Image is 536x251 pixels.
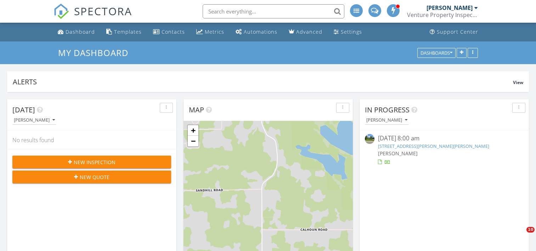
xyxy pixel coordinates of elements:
[7,130,176,150] div: No results found
[80,173,109,181] span: New Quote
[427,4,473,11] div: [PERSON_NAME]
[526,227,535,233] span: 10
[512,227,529,244] iframe: Intercom live chat
[233,26,280,39] a: Automations (Advanced)
[74,4,132,18] span: SPECTORA
[103,26,145,39] a: Templates
[66,28,95,35] div: Dashboard
[378,134,510,143] div: [DATE] 8:00 am
[378,150,418,157] span: [PERSON_NAME]
[114,28,142,35] div: Templates
[13,77,513,87] div: Alerts
[437,28,478,35] div: Support Center
[366,118,407,123] div: [PERSON_NAME]
[378,143,489,149] a: [STREET_ADDRESS][PERSON_NAME][PERSON_NAME]
[331,26,365,39] a: Settings
[53,4,69,19] img: The Best Home Inspection Software - Spectora
[296,28,322,35] div: Advanced
[365,105,410,115] span: In Progress
[188,125,198,136] a: Zoom in
[244,28,277,35] div: Automations
[365,134,524,166] a: [DATE] 8:00 am [STREET_ADDRESS][PERSON_NAME][PERSON_NAME] [PERSON_NAME]
[421,50,452,55] div: Dashboards
[407,11,478,18] div: Venture Property Inspections, LLC
[14,118,55,123] div: [PERSON_NAME]
[12,116,56,125] button: [PERSON_NAME]
[205,28,224,35] div: Metrics
[12,156,171,168] button: New Inspection
[427,26,481,39] a: Support Center
[193,26,227,39] a: Metrics
[74,158,115,166] span: New Inspection
[203,4,344,18] input: Search everything...
[162,28,185,35] div: Contacts
[417,48,456,58] button: Dashboards
[341,28,362,35] div: Settings
[189,105,204,115] span: Map
[286,26,325,39] a: Advanced
[53,10,132,24] a: SPECTORA
[55,26,98,39] a: Dashboard
[365,116,409,125] button: [PERSON_NAME]
[188,136,198,146] a: Zoom out
[150,26,188,39] a: Contacts
[513,79,523,85] span: View
[12,105,35,115] span: [DATE]
[58,47,134,58] a: My Dashboard
[365,134,374,144] img: streetview
[12,171,171,183] button: New Quote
